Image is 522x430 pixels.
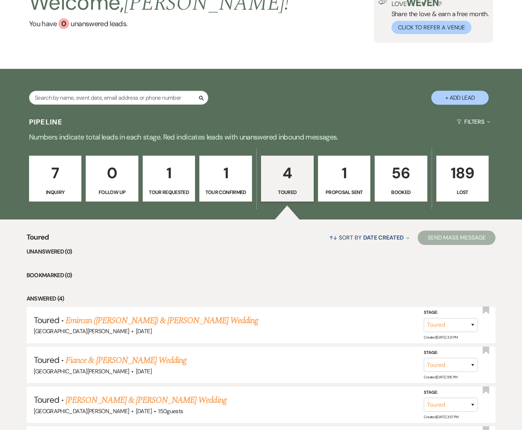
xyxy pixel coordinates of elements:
[326,228,412,247] button: Sort By Date Created
[34,161,77,185] p: 7
[318,156,371,202] a: 1Proposal Sent
[379,161,423,185] p: 56
[418,231,496,245] button: Send Mass Message
[323,188,366,196] p: Proposal Sent
[436,156,489,202] a: 189Lost
[266,161,309,185] p: 4
[424,309,478,317] label: Stage:
[424,375,457,379] span: Created: [DATE] 11:15 PM
[391,21,471,34] button: Click to Refer a Venue
[29,156,82,202] a: 7Inquiry
[136,327,152,335] span: [DATE]
[424,389,478,397] label: Stage:
[34,407,129,415] span: [GEOGRAPHIC_DATA][PERSON_NAME]
[29,117,63,127] h3: Pipeline
[27,271,496,280] li: Bookmarked (0)
[29,91,208,105] input: Search by name, event date, email address or phone number
[454,112,493,131] button: Filters
[441,161,484,185] p: 189
[34,394,59,405] span: Toured
[323,161,366,185] p: 1
[424,335,457,340] span: Created: [DATE] 3:21 PM
[199,156,252,202] a: 1Tour Confirmed
[34,354,59,365] span: Toured
[27,247,496,256] li: Unanswered (0)
[424,349,478,356] label: Stage:
[363,234,404,241] span: Date Created
[147,161,191,185] p: 1
[66,394,226,407] a: [PERSON_NAME] & [PERSON_NAME] Wedding
[34,188,77,196] p: Inquiry
[27,232,49,247] span: Toured
[158,407,183,415] span: 150 guests
[90,161,134,185] p: 0
[375,156,427,202] a: 56Booked
[34,315,59,326] span: Toured
[58,18,69,29] div: 0
[34,368,129,375] span: [GEOGRAPHIC_DATA][PERSON_NAME]
[66,314,258,327] a: Emircan ([PERSON_NAME]) & [PERSON_NAME] Wedding
[266,188,309,196] p: Toured
[136,368,152,375] span: [DATE]
[379,188,423,196] p: Booked
[136,407,152,415] span: [DATE]
[431,91,489,105] button: + Add Lead
[329,234,338,241] span: ↑↓
[261,156,314,202] a: 4Toured
[204,188,247,196] p: Tour Confirmed
[66,354,186,367] a: Fiance & [PERSON_NAME] Wedding
[27,294,496,303] li: Answered (4)
[441,188,484,196] p: Lost
[86,156,138,202] a: 0Follow Up
[204,161,247,185] p: 1
[147,188,191,196] p: Tour Requested
[34,327,129,335] span: [GEOGRAPHIC_DATA][PERSON_NAME]
[29,18,290,29] a: You have 0 unanswered leads.
[90,188,134,196] p: Follow Up
[424,415,458,419] span: Created: [DATE] 3:57 PM
[143,156,195,202] a: 1Tour Requested
[3,131,519,143] p: Numbers indicate total leads in each stage. Red indicates leads with unanswered inbound messages.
